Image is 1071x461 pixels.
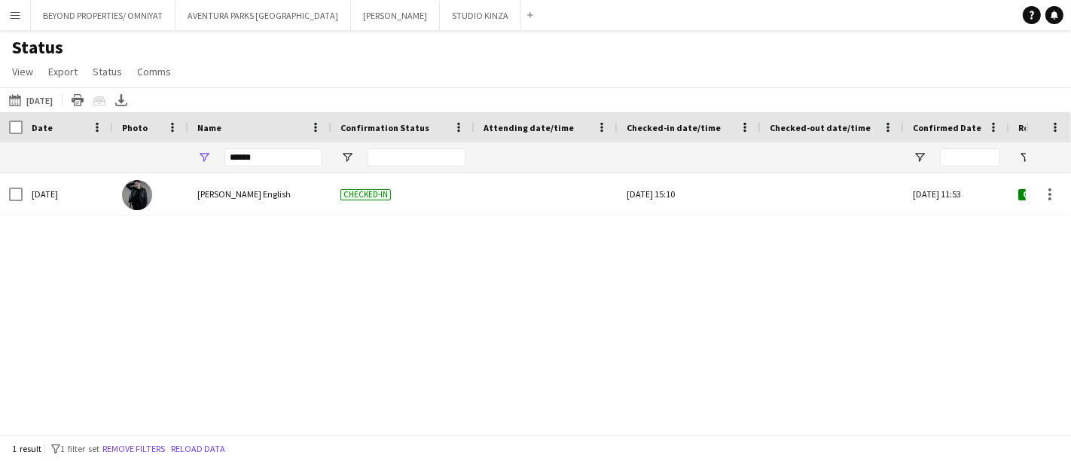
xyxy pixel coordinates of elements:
input: Confirmation Status Filter Input [368,148,465,166]
span: Attending date/time [484,122,574,133]
button: [PERSON_NAME] [351,1,440,30]
span: Confirmed Date [913,122,981,133]
a: View [6,62,39,81]
input: Confirmed Date Filter Input [940,148,1000,166]
span: Date [32,122,53,133]
a: Export [42,62,84,81]
div: [DATE] 11:53 [904,173,1009,215]
button: Reload data [168,441,228,457]
span: View [12,65,33,78]
span: 1 filter set [60,443,99,454]
button: Open Filter Menu [913,151,926,164]
button: STUDIO KINZA [440,1,521,30]
span: Comms [137,65,171,78]
div: [DATE] 15:10 [627,173,752,215]
input: Name Filter Input [224,148,322,166]
span: Checked-in [340,189,391,200]
a: Status [87,62,128,81]
app-action-btn: Export XLSX [112,91,130,109]
div: [DATE] [23,173,113,215]
a: Comms [131,62,177,81]
button: AVENTURA PARKS [GEOGRAPHIC_DATA] [175,1,351,30]
button: Open Filter Menu [340,151,354,164]
span: [PERSON_NAME] English [197,188,291,200]
span: Export [48,65,78,78]
button: Remove filters [99,441,168,457]
span: Photo [122,122,148,133]
button: BEYOND PROPERTIES/ OMNIYAT [31,1,175,30]
span: Checked-in date/time [627,122,721,133]
span: Name [197,122,221,133]
img: Nathan piolo English [122,180,152,210]
button: Open Filter Menu [1018,151,1032,164]
span: Checked-out date/time [770,122,871,133]
span: Status [93,65,122,78]
app-action-btn: Print [69,91,87,109]
button: Open Filter Menu [197,151,211,164]
button: [DATE] [6,91,56,109]
span: Confirmation Status [340,122,429,133]
span: Role Status [1018,122,1068,133]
